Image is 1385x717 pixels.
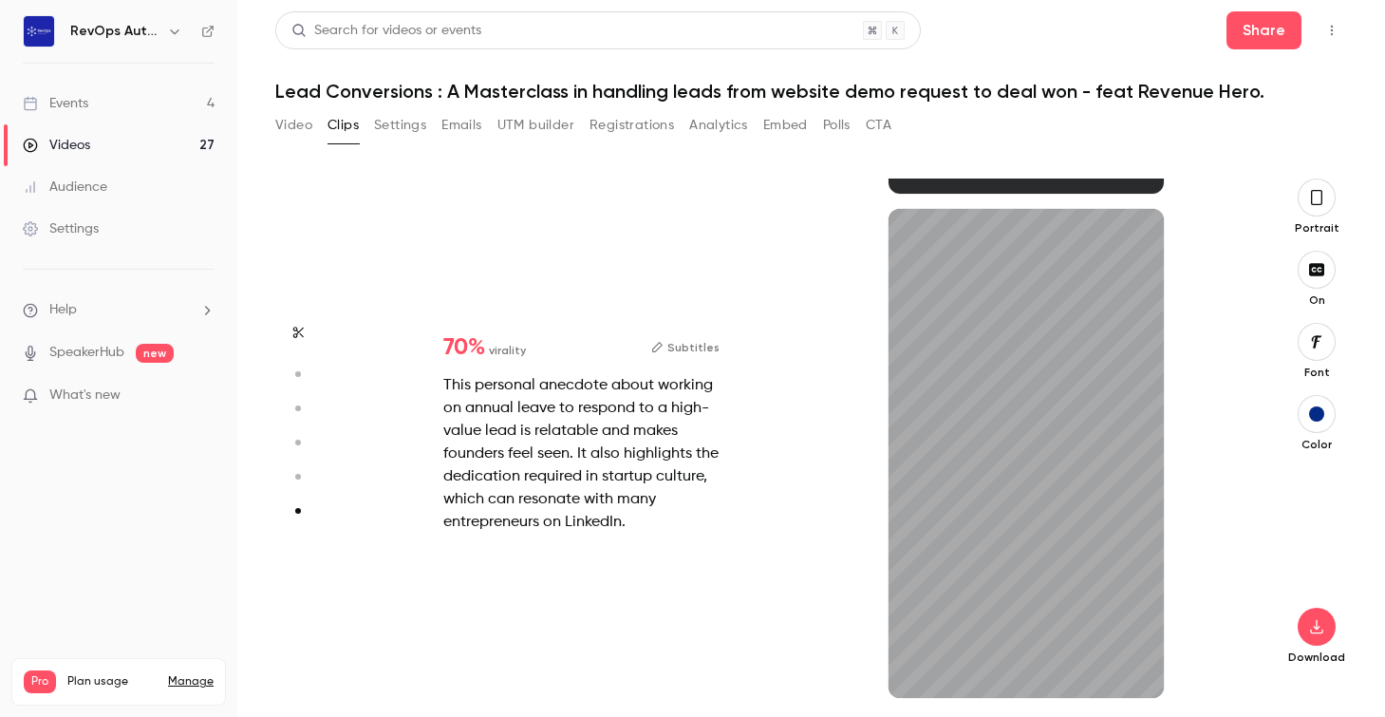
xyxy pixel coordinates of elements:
[866,110,891,141] button: CTA
[497,110,574,141] button: UTM builder
[49,386,121,406] span: What's new
[275,110,312,141] button: Video
[192,387,215,405] iframe: Noticeable Trigger
[763,110,808,141] button: Embed
[1286,650,1347,665] p: Download
[49,343,124,363] a: SpeakerHub
[67,674,157,689] span: Plan usage
[275,80,1347,103] h1: Lead Conversions : A Masterclass in handling leads from website demo request to deal won - feat R...
[1317,15,1347,46] button: Top Bar Actions
[689,110,748,141] button: Analytics
[24,670,56,693] span: Pro
[1286,292,1347,308] p: On
[1286,365,1347,380] p: Font
[23,219,99,238] div: Settings
[23,94,88,113] div: Events
[443,336,485,359] span: 70 %
[590,110,674,141] button: Registrations
[374,110,426,141] button: Settings
[489,342,526,359] span: virality
[328,110,359,141] button: Clips
[23,300,215,320] li: help-dropdown-opener
[70,22,159,41] h6: RevOps Automated
[23,136,90,155] div: Videos
[1286,220,1347,236] p: Portrait
[24,16,54,47] img: RevOps Automated
[1226,11,1301,49] button: Share
[1286,437,1347,452] p: Color
[441,110,481,141] button: Emails
[651,336,720,359] button: Subtitles
[136,344,174,363] span: new
[291,21,481,41] div: Search for videos or events
[168,674,214,689] a: Manage
[443,374,720,534] div: This personal anecdote about working on annual leave to respond to a high-value lead is relatable...
[823,110,851,141] button: Polls
[49,300,77,320] span: Help
[23,178,107,197] div: Audience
